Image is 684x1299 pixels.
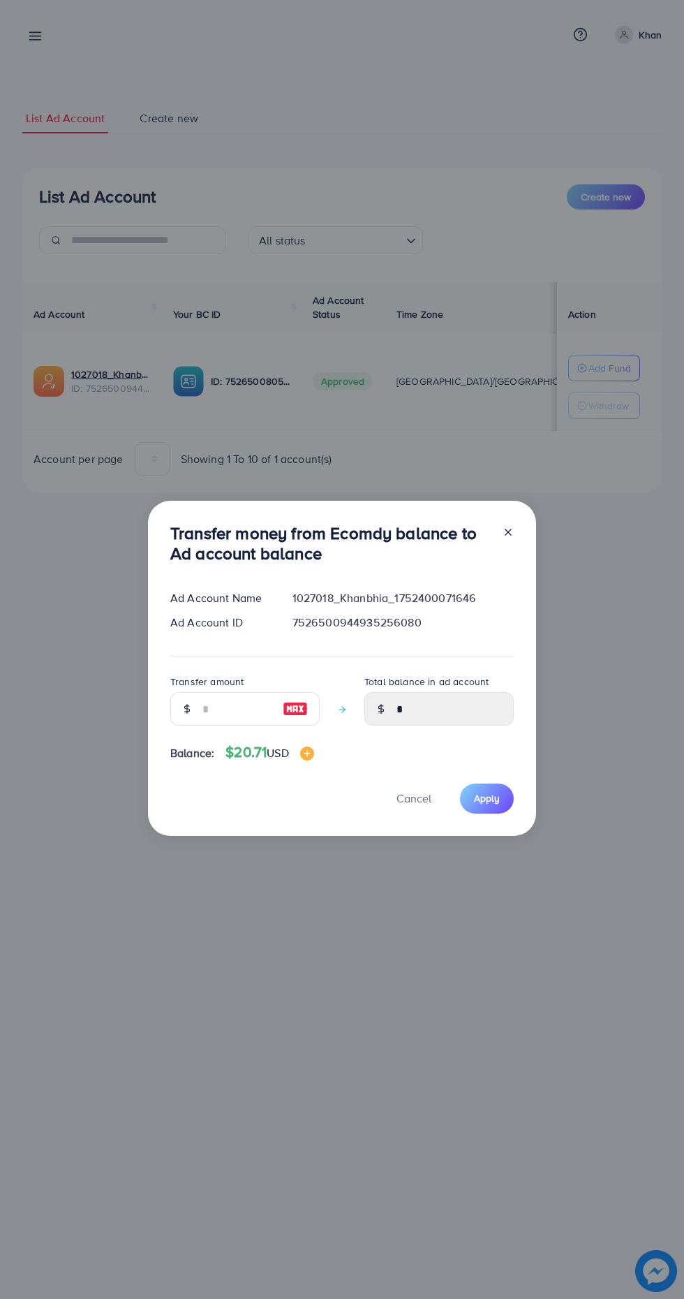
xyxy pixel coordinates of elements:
[474,791,500,805] span: Apply
[225,744,313,761] h4: $20.71
[300,747,314,761] img: image
[170,523,491,564] h3: Transfer money from Ecomdy balance to Ad account balance
[281,590,525,606] div: 1027018_Khanbhia_1752400071646
[396,791,431,806] span: Cancel
[170,745,214,761] span: Balance:
[267,745,288,761] span: USD
[281,615,525,631] div: 7526500944935256080
[159,615,281,631] div: Ad Account ID
[283,700,308,717] img: image
[379,784,449,814] button: Cancel
[460,784,514,814] button: Apply
[170,675,244,689] label: Transfer amount
[159,590,281,606] div: Ad Account Name
[364,675,489,689] label: Total balance in ad account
